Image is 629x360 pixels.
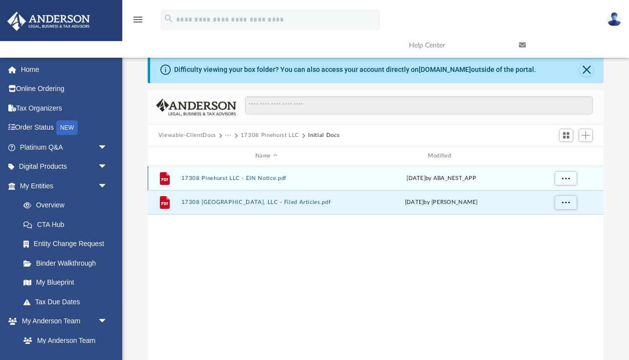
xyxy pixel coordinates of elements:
div: Difficulty viewing your box folder? You can also access your account directly on outside of the p... [174,65,536,75]
a: Tax Organizers [7,98,122,118]
span: arrow_drop_down [98,312,117,332]
div: id [531,152,599,160]
button: 17308 Pinehurst LLC - EIN Notice.pdf [181,175,352,181]
div: NEW [56,120,78,135]
button: 17308 Pinehurst LLC [241,131,299,140]
a: Tax Due Dates [14,292,122,312]
a: Online Ordering [7,79,122,99]
span: arrow_drop_down [98,137,117,157]
i: menu [132,14,144,25]
a: Entity Change Request [14,234,122,254]
div: [DATE] by [PERSON_NAME] [356,198,527,207]
span: arrow_drop_down [98,157,117,177]
div: id [152,152,177,160]
button: More options [554,171,577,186]
a: Platinum Q&Aarrow_drop_down [7,137,122,157]
button: ··· [225,131,231,140]
div: Name [180,152,351,160]
a: My Blueprint [14,273,117,292]
img: Anderson Advisors Platinum Portal [4,12,93,31]
button: Close [580,63,593,76]
button: Add [579,129,593,142]
button: More options [554,195,577,210]
div: [DATE] by ABA_NEST_APP [356,174,527,183]
i: search [163,13,174,24]
a: menu [132,19,144,25]
a: Binder Walkthrough [14,253,122,273]
a: My Anderson Team [14,331,112,350]
a: Home [7,60,122,79]
input: Search files and folders [245,96,593,115]
a: My Entitiesarrow_drop_down [7,176,122,196]
button: 17308 [GEOGRAPHIC_DATA], LLC - Filed Articles.pdf [181,199,352,205]
span: arrow_drop_down [98,176,117,196]
button: Viewable-ClientDocs [158,131,216,140]
a: [DOMAIN_NAME] [419,66,471,73]
a: Digital Productsarrow_drop_down [7,157,122,177]
a: CTA Hub [14,215,122,234]
a: My Anderson Teamarrow_drop_down [7,312,117,331]
button: Switch to Grid View [559,129,574,142]
div: Modified [356,152,526,160]
a: Help Center [402,26,512,65]
a: Overview [14,196,122,215]
img: User Pic [607,12,622,26]
a: Order StatusNEW [7,118,122,138]
button: Initial Docs [308,131,339,140]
